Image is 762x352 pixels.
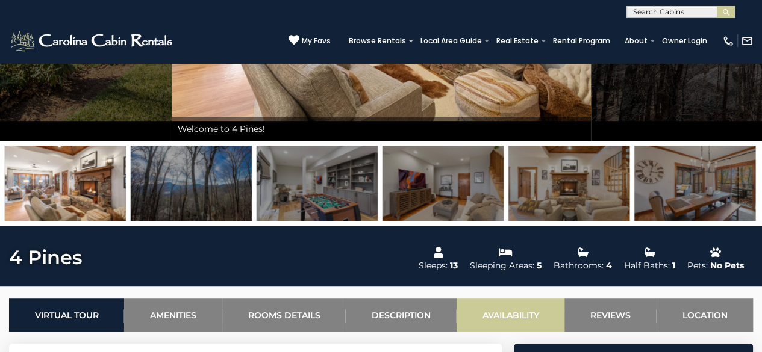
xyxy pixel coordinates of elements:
img: 165468330 [131,146,252,221]
a: My Favs [289,34,331,47]
a: Location [657,298,753,332]
a: About [619,32,654,49]
a: Rental Program [547,32,616,49]
div: Welcome to 4 Pines! [172,117,591,141]
a: Real Estate [490,32,545,49]
img: 165405942 [383,146,504,221]
img: phone-regular-white.png [722,35,734,47]
img: White-1-2.png [9,29,176,53]
a: Description [346,298,456,332]
a: Availability [457,298,564,332]
img: 165405908 [5,146,126,221]
a: Browse Rentals [343,32,412,49]
img: mail-regular-white.png [741,35,753,47]
a: Local Area Guide [414,32,488,49]
a: Virtual Tour [9,298,124,332]
a: Reviews [564,298,656,332]
img: 165405909 [508,146,629,221]
img: 165405916 [634,146,755,221]
img: 165405944 [257,146,378,221]
a: Amenities [124,298,222,332]
a: Owner Login [656,32,713,49]
span: My Favs [302,36,331,46]
a: Rooms Details [222,298,346,332]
